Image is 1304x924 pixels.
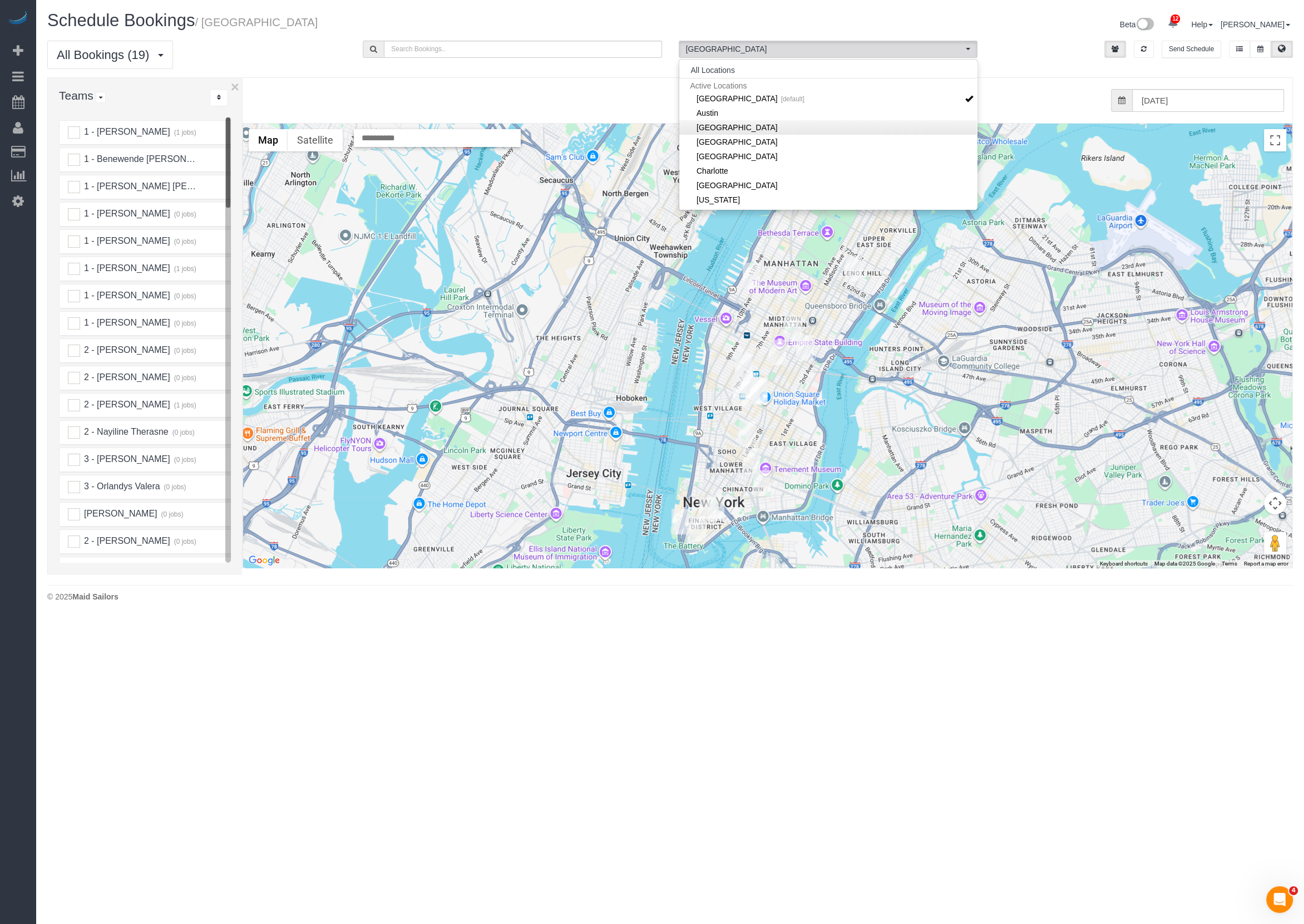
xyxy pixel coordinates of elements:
[1120,20,1154,29] a: Beta
[288,129,343,151] button: Show satellite imagery
[1162,41,1221,58] button: Send Schedule
[1135,18,1154,32] img: New interface
[82,154,219,164] span: 1 - Benewende [PERSON_NAME]
[82,509,157,518] span: [PERSON_NAME]
[679,135,977,149] a: [GEOGRAPHIC_DATA]
[172,374,196,382] small: (0 jobs)
[82,345,170,355] span: 2 - [PERSON_NAME]
[743,448,760,474] div: 08/20/2025 12:00PM - Jeffrey Rogers - 153 Bowery, Apt. 6, New York, NY 10002
[82,236,170,245] span: 1 - [PERSON_NAME]
[679,41,977,58] ol: All Locations
[1191,20,1213,29] a: Help
[57,48,155,62] span: All Bookings (19)
[231,80,239,94] button: ×
[1222,561,1237,567] a: Terms
[733,381,750,406] div: 08/20/2025 12:00PM - Michael Donaldson - 55 West 11th Street, Apt. 3d, New York, NY 10011
[750,379,767,405] div: 08/20/2025 11:00AM - Hello Alfred (NYC) - 1 Union Square South, Apt. Ph2e, New York, NY 10003
[1244,561,1288,567] a: Report a map error
[72,592,118,601] strong: Maid Sailors
[171,429,195,436] small: (0 jobs)
[246,553,283,568] img: Google
[172,265,196,273] small: (1 jobs)
[82,209,170,218] span: 1 - [PERSON_NAME]
[217,94,221,101] i: Sort Teams
[750,377,768,403] div: 08/20/2025 10:00AM - Nicholas Li - 15 Union Square West, Apt 3d, New York, NY 10003
[1162,11,1183,36] a: 12
[679,149,977,164] li: Brooklyn
[7,11,29,27] img: Automaid Logo
[1264,532,1286,554] button: Drag Pegman onto the map to open Street View
[1100,560,1148,568] button: Keyboard shortcuts
[679,41,977,58] button: [GEOGRAPHIC_DATA]
[82,536,170,545] span: 2 - [PERSON_NAME]
[679,91,977,106] li: Manhattan
[59,89,93,102] span: Teams
[82,427,168,436] span: 2 - Nayiline Therasne
[47,41,173,69] button: All Bookings (19)
[769,340,786,365] div: 08/20/2025 10:00AM - Emily Bass - 10 East 29th Street, Apt. 17k, New York, NY 10016
[1132,89,1284,112] input: Date
[707,495,724,521] div: 08/20/2025 2:00PM - Megha Sardana - 29 Cliff Street, Apt. 19c, New York, NY 10038
[735,354,752,380] div: 08/20/2025 11:00AM - Thierry Soudee (UpClear) - 151 West 19th Street, Suite 1200, New York, NY 10011
[679,193,977,207] li: New Jersey
[784,316,802,342] div: 08/20/2025 10:00AM - Jacqueline Bonneau - 244 Madison Ave, Apt. 2l, New York, NY 10016
[172,401,196,409] small: (1 jobs)
[195,16,318,28] small: / [GEOGRAPHIC_DATA]
[172,320,196,327] small: (0 jobs)
[1266,886,1293,913] iframe: Intercom live chat
[172,456,196,464] small: (0 jobs)
[679,135,977,149] li: Bronx
[679,178,977,193] a: [GEOGRAPHIC_DATA]
[753,470,770,496] div: 08/20/2025 2:00PM - James Vinson - 150 East Broadway, Apt.2a, New York, NY 10002
[796,335,813,361] div: 08/20/2025 11:00AM - Danielle Gantcher - 509 3rd Avenue Apt. 10e, New York, NY 10016
[679,120,977,135] a: [GEOGRAPHIC_DATA]
[1264,492,1286,514] button: Map camera controls
[1289,886,1298,895] span: 4
[160,510,184,518] small: (0 jobs)
[384,41,661,58] input: Search Bookings..
[1170,14,1180,23] span: 12
[210,89,228,106] div: ...
[679,149,977,164] a: [GEOGRAPHIC_DATA]
[172,292,196,300] small: (0 jobs)
[741,372,758,398] div: 08/20/2025 11:00AM - Julia Talish - 22 West 15th Street, Apt. 5g, New York, NY 10011
[82,263,170,273] span: 1 - [PERSON_NAME]
[679,78,977,93] span: Active Locations
[679,62,747,78] button: All Locations
[162,483,186,491] small: (0 jobs)
[679,120,977,135] li: Boston
[172,238,196,245] small: (0 jobs)
[671,509,689,534] div: 08/20/2025 8:00AM - Sarah Gentry - 1 West Street, Apt. 3303, New York, NY 10004
[686,43,963,55] span: [GEOGRAPHIC_DATA]
[82,454,170,464] span: 3 - [PERSON_NAME]
[699,497,716,523] div: 08/20/2025 2:00PM - Lauren Dana - 84 William Street, Apt 703, New York, NY 10038-0347
[1154,561,1215,567] span: Map data ©2025 Google
[47,11,195,30] span: Schedule Bookings
[82,318,170,327] span: 1 - [PERSON_NAME]
[679,164,977,178] a: Charlotte
[1221,20,1290,29] a: [PERSON_NAME]
[845,255,862,281] div: 08/20/2025 10:00AM - Roger Hewer-Candee - 220 East 65th Street, Apt. 23a, New York, NY 10065
[743,263,760,288] div: 08/20/2025 11:00AM - Holly Spector - 516 West 47th Street, Apt N3f, New York, NY 10036
[246,553,283,568] a: Open this area in Google Maps (opens a new window)
[47,591,1293,602] div: © 2025
[679,106,977,120] a: Austin
[249,129,288,151] button: Show street map
[679,178,977,193] li: Denver
[172,210,196,218] small: (0 jobs)
[82,127,170,136] span: 1 - [PERSON_NAME]
[82,291,170,300] span: 1 - [PERSON_NAME]
[172,538,196,545] small: (0 jobs)
[82,481,160,491] span: 3 - Orlandys Valera
[739,421,756,447] div: 08/20/2025 7:00PM - Elaine Pugsley (Mythology) - 324 Lafayette Street, 2nd Floor, New York, NY 10012
[778,95,804,103] small: [default]
[689,516,706,542] div: 08/20/2025 8:00AM - Alex Bratsafolis - 66 Pearl Street, Apt.506, New York, NY 10004
[172,347,196,355] small: (0 jobs)
[82,372,170,382] span: 2 - [PERSON_NAME]
[679,193,977,207] a: [US_STATE]
[1264,129,1286,151] button: Toggle fullscreen view
[82,181,245,191] span: 1 - [PERSON_NAME] [PERSON_NAME]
